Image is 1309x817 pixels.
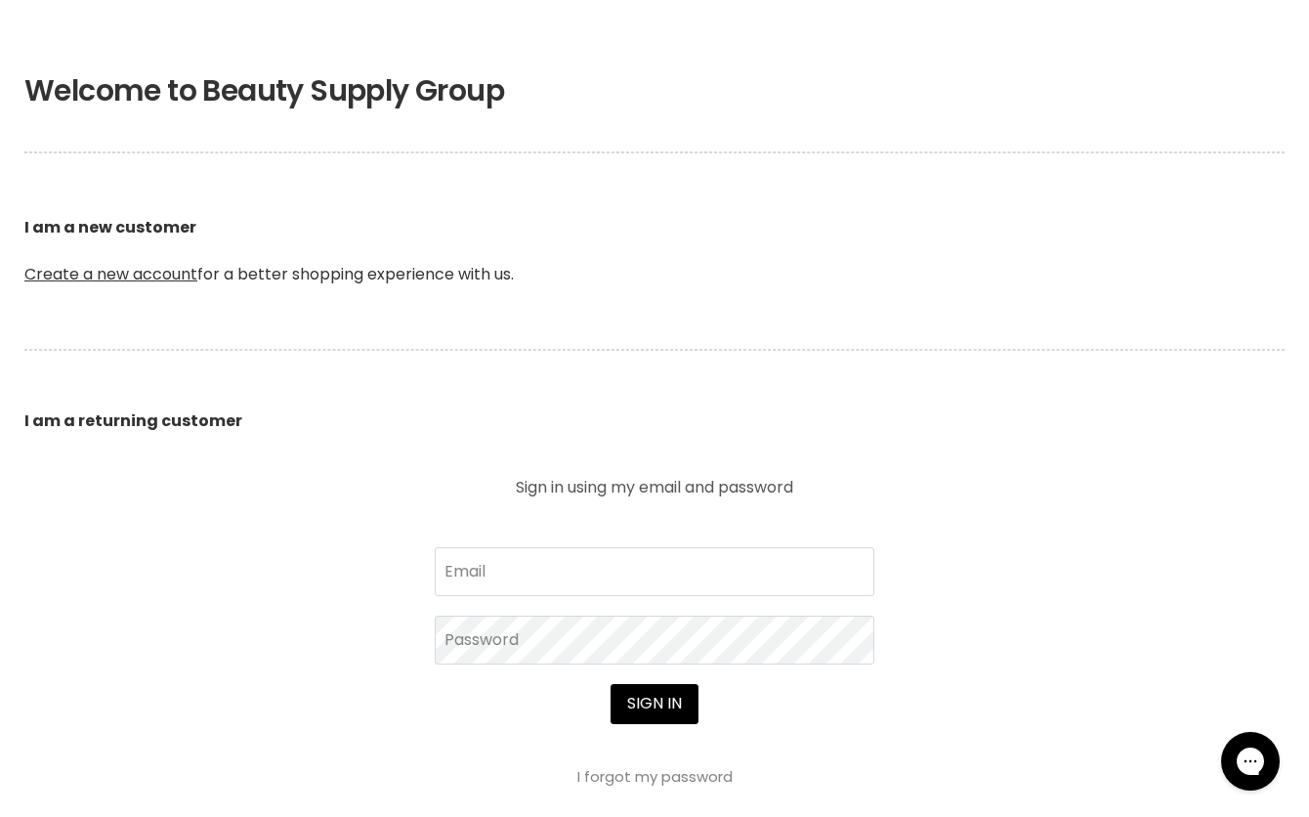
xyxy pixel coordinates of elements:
[1211,725,1289,797] iframe: Gorgias live chat messenger
[611,684,698,723] button: Sign in
[435,480,874,495] p: Sign in using my email and password
[24,169,1285,333] p: for a better shopping experience with us.
[24,73,1285,108] h1: Welcome to Beauty Supply Group
[24,409,242,432] b: I am a returning customer
[24,216,196,238] b: I am a new customer
[577,766,733,787] a: I forgot my password
[24,263,197,285] a: Create a new account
